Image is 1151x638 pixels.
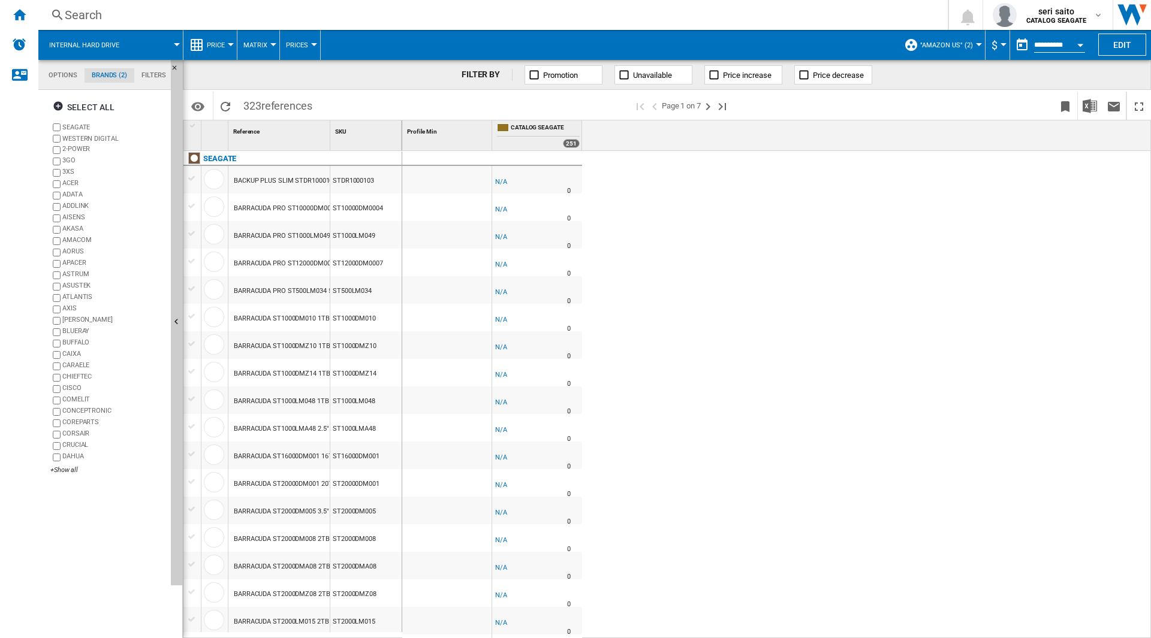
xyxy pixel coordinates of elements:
[647,92,662,120] button: >Previous page
[53,283,61,291] input: brand.name
[330,359,402,386] div: ST1000DMZ14
[1102,92,1126,120] button: Send this report by email
[330,331,402,359] div: ST1000DMZ10
[53,260,61,268] input: brand.name
[53,442,61,450] input: brand.name
[405,120,492,139] div: Profile Min Sort None
[53,203,61,211] input: brand.name
[330,166,402,193] div: STDR1000103
[495,120,582,150] div: CATALOG SEAGATE 251 offers sold by CATALOG SEAGATE
[233,128,260,135] span: Reference
[330,304,402,331] div: ST1000DM010
[53,306,61,313] input: brand.name
[62,224,166,235] div: AKASA
[243,41,267,49] span: Matrix
[286,30,314,60] button: Prices
[1083,99,1097,113] img: excel-24x24.png
[62,270,166,281] div: ASTRUM
[65,7,917,23] div: Search
[495,589,507,601] div: N/A
[234,415,360,443] div: BARRACUDA ST1000LMA48 2.5" SATA 1TB
[1069,32,1091,54] button: Open calendar
[234,470,336,498] div: BARRACUDA ST20000DM001 20TB
[495,617,507,629] div: N/A
[203,152,236,166] div: Click to filter on that brand
[62,292,166,304] div: ATLANTIS
[134,68,173,83] md-tab-item: Filters
[62,395,166,406] div: COMELIT
[495,424,507,436] div: N/A
[1026,5,1086,17] span: seri saito
[920,41,973,49] span: "Amazon US" (2)
[567,433,571,445] div: Delivery Time : 0 day
[171,60,185,81] button: Hide
[53,294,61,302] input: brand.name
[330,524,402,552] div: ST2000DM008
[53,328,61,336] input: brand.name
[62,429,166,440] div: CORSAIR
[53,237,61,245] input: brand.name
[12,37,26,52] img: alerts-logo.svg
[62,144,166,156] div: 2-POWER
[234,580,330,608] div: BARRACUDA ST2000DMZ08 2TB
[62,349,166,361] div: CAIXA
[53,351,61,359] input: brand.name
[495,259,507,271] div: N/A
[495,286,507,298] div: N/A
[993,3,1017,27] img: profile.jpg
[243,30,273,60] button: Matrix
[495,204,507,216] div: N/A
[330,249,402,276] div: ST12000DM0007
[234,388,329,415] div: BARRACUDA ST1000LM048 1TB
[330,497,402,524] div: ST2000DM005
[53,123,61,131] input: brand.name
[333,120,402,139] div: SKU Sort None
[614,65,692,84] button: Unavailable
[715,92,730,120] button: Last page
[495,341,507,353] div: N/A
[231,120,330,139] div: Reference Sort None
[567,516,571,528] div: Delivery Time : 0 day
[62,440,166,452] div: CRUCIAL
[495,314,507,326] div: N/A
[62,134,166,143] label: WESTERN DIGITAL
[62,247,166,258] div: AORUS
[462,69,513,81] div: FILTER BY
[62,156,166,167] div: 3GO
[53,158,61,165] input: brand.name
[53,340,61,347] input: brand.name
[234,277,348,305] div: BARRACUDA PRO ST500LM034 500GB
[85,68,134,83] md-tab-item: Brands (2)
[330,442,402,469] div: ST16000DM001
[62,167,166,179] div: 3XS
[407,128,437,135] span: Profile Min
[53,374,61,382] input: brand.name
[53,226,61,234] input: brand.name
[50,465,166,474] div: +Show all
[567,598,571,610] div: Delivery Time : 0 day
[171,60,183,585] button: Hide
[234,222,344,250] div: BARRACUDA PRO ST1000LM049 1TB
[234,167,372,195] div: BACKUP PLUS SLIM STDR1000103 BLACK 1TB
[567,350,571,362] div: Delivery Time : 0 day
[704,65,782,84] button: Price increase
[49,30,131,60] button: Internal hard drive
[567,295,571,307] div: Delivery Time : 0 day
[53,397,61,404] input: brand.name
[207,41,225,49] span: Price
[204,120,228,139] div: Sort None
[62,406,166,418] div: CONCEPTRONIC
[1053,92,1077,120] button: Bookmark this report
[495,369,507,381] div: N/A
[62,315,166,326] div: [PERSON_NAME]
[495,452,507,464] div: N/A
[920,30,979,60] button: "Amazon US" (2)
[53,317,61,325] input: brand.name
[62,361,166,372] div: CARAELE
[495,507,507,519] div: N/A
[1127,92,1151,120] button: Maximize
[62,179,166,190] div: ACER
